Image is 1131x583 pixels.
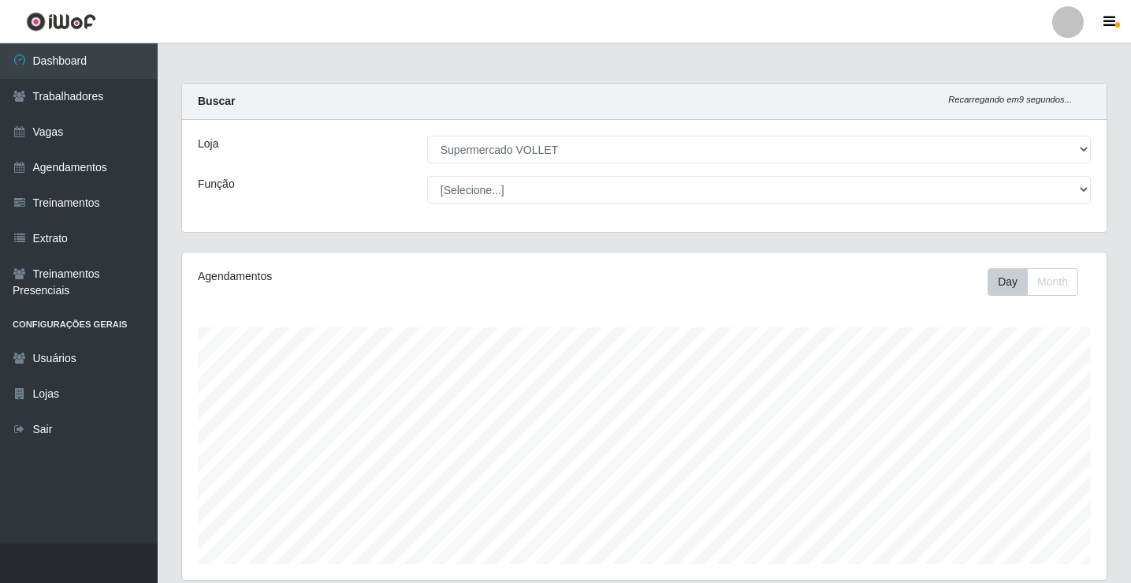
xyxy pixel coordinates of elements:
[988,268,1091,296] div: Toolbar with button groups
[988,268,1028,296] button: Day
[198,176,235,192] label: Função
[26,12,96,32] img: CoreUI Logo
[1027,268,1078,296] button: Month
[198,95,235,107] strong: Buscar
[198,136,218,152] label: Loja
[948,95,1072,104] i: Recarregando em 9 segundos...
[988,268,1078,296] div: First group
[198,268,556,285] div: Agendamentos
